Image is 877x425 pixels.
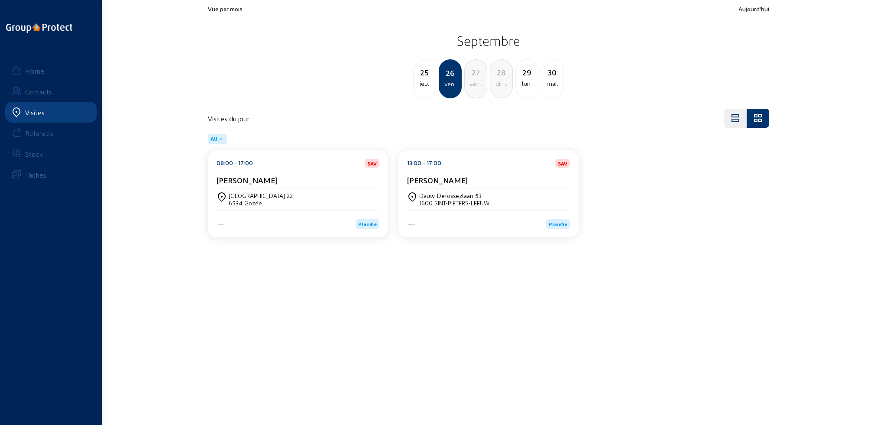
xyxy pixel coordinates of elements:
div: dim. [490,78,512,89]
div: Home [25,67,44,75]
a: Stock [5,143,97,164]
div: Visites [25,108,45,117]
div: 30 [541,66,563,78]
a: Relances [5,123,97,143]
div: 27 [465,66,487,78]
h2: Septembre [208,30,769,52]
div: Contacts [25,88,52,96]
div: ven. [440,79,461,89]
div: sam. [465,78,487,89]
a: Visites [5,102,97,123]
div: 08:00 - 17:00 [217,159,253,168]
div: [GEOGRAPHIC_DATA] 22 [229,192,293,199]
a: Home [5,60,97,81]
div: Dauw-Defossezlaan 53 [419,192,490,199]
img: Aqua Protect [217,224,225,226]
div: 1600 SINT-PIETERS-LEEUW [419,199,490,207]
a: Tâches [5,164,97,185]
div: mar. [541,78,563,89]
div: Relances [25,129,53,137]
img: logo-oneline.png [6,23,72,33]
div: 13:00 - 17:00 [407,159,441,168]
span: All [210,136,217,143]
div: Stock [25,150,43,158]
div: jeu. [414,78,436,89]
div: Tâches [25,171,46,179]
a: Contacts [5,81,97,102]
span: SAV [367,161,377,166]
div: lun. [516,78,538,89]
cam-card-title: [PERSON_NAME] [407,175,468,185]
div: 25 [414,66,436,78]
h4: Visites du jour [208,114,249,123]
span: Planifié [358,221,377,227]
span: Planifié [549,221,567,227]
span: SAV [558,161,567,166]
cam-card-title: [PERSON_NAME] [217,175,277,185]
div: 29 [516,66,538,78]
img: Aqua Protect [407,224,416,226]
div: 26 [440,67,461,79]
div: 6534 Gozée [229,199,293,207]
span: Vue par mois [208,5,243,13]
div: 28 [490,66,512,78]
span: Aujourd'hui [738,5,769,13]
